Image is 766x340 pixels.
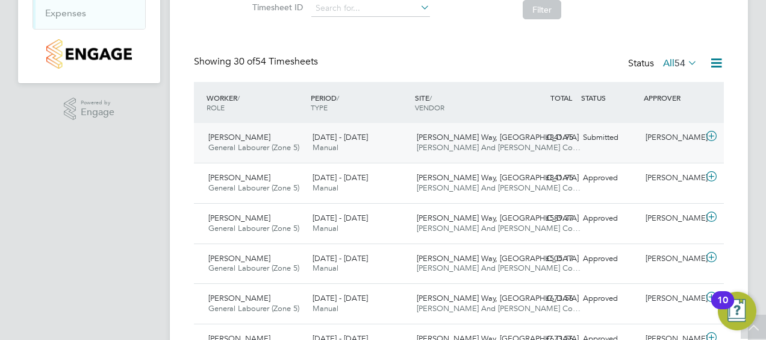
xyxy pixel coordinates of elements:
[515,209,578,228] div: £589.37
[429,93,432,102] span: /
[313,213,368,223] span: [DATE] - [DATE]
[417,213,579,223] span: [PERSON_NAME] Way, [GEOGRAPHIC_DATA]
[208,213,270,223] span: [PERSON_NAME]
[578,249,641,269] div: Approved
[663,57,697,69] label: All
[515,289,578,309] div: £673.56
[208,303,299,313] span: General Labourer (Zone 5)
[641,87,703,109] div: APPROVER
[641,168,703,188] div: [PERSON_NAME]
[194,55,320,68] div: Showing
[313,142,338,153] span: Manual
[641,249,703,269] div: [PERSON_NAME]
[578,128,641,148] div: Submitted
[417,142,581,153] span: [PERSON_NAME] And [PERSON_NAME] Co…
[313,183,338,193] span: Manual
[717,300,728,316] div: 10
[64,98,115,121] a: Powered byEngage
[81,98,114,108] span: Powered by
[46,39,131,69] img: countryside-properties-logo-retina.png
[578,87,641,109] div: STATUS
[337,93,339,102] span: /
[208,172,270,183] span: [PERSON_NAME]
[417,293,579,303] span: [PERSON_NAME] Way, [GEOGRAPHIC_DATA]
[515,168,578,188] div: £841.95
[417,223,581,233] span: [PERSON_NAME] And [PERSON_NAME] Co…
[628,55,700,72] div: Status
[33,39,146,69] a: Go to home page
[641,209,703,228] div: [PERSON_NAME]
[417,183,581,193] span: [PERSON_NAME] And [PERSON_NAME] Co…
[311,102,328,112] span: TYPE
[313,303,338,313] span: Manual
[313,293,368,303] span: [DATE] - [DATE]
[208,183,299,193] span: General Labourer (Zone 5)
[81,107,114,118] span: Engage
[417,172,579,183] span: [PERSON_NAME] Way, [GEOGRAPHIC_DATA]
[515,249,578,269] div: £505.17
[313,253,368,263] span: [DATE] - [DATE]
[208,223,299,233] span: General Labourer (Zone 5)
[415,102,444,112] span: VENDOR
[208,132,270,142] span: [PERSON_NAME]
[313,263,338,273] span: Manual
[313,132,368,142] span: [DATE] - [DATE]
[578,209,641,228] div: Approved
[208,293,270,303] span: [PERSON_NAME]
[578,289,641,309] div: Approved
[417,303,581,313] span: [PERSON_NAME] And [PERSON_NAME] Co…
[718,292,756,330] button: Open Resource Center, 10 new notifications
[641,128,703,148] div: [PERSON_NAME]
[550,93,572,102] span: TOTAL
[249,2,303,13] label: Timesheet ID
[313,172,368,183] span: [DATE] - [DATE]
[308,87,412,118] div: PERIOD
[208,142,299,153] span: General Labourer (Zone 5)
[417,253,579,263] span: [PERSON_NAME] Way, [GEOGRAPHIC_DATA]
[313,223,338,233] span: Manual
[45,7,86,19] a: Expenses
[674,57,685,69] span: 54
[417,132,579,142] span: [PERSON_NAME] Way, [GEOGRAPHIC_DATA]
[417,263,581,273] span: [PERSON_NAME] And [PERSON_NAME] Co…
[234,55,318,68] span: 54 Timesheets
[204,87,308,118] div: WORKER
[208,253,270,263] span: [PERSON_NAME]
[515,128,578,148] div: £841.95
[207,102,225,112] span: ROLE
[578,168,641,188] div: Approved
[412,87,516,118] div: SITE
[641,289,703,309] div: [PERSON_NAME]
[237,93,240,102] span: /
[234,55,255,68] span: 30 of
[208,263,299,273] span: General Labourer (Zone 5)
